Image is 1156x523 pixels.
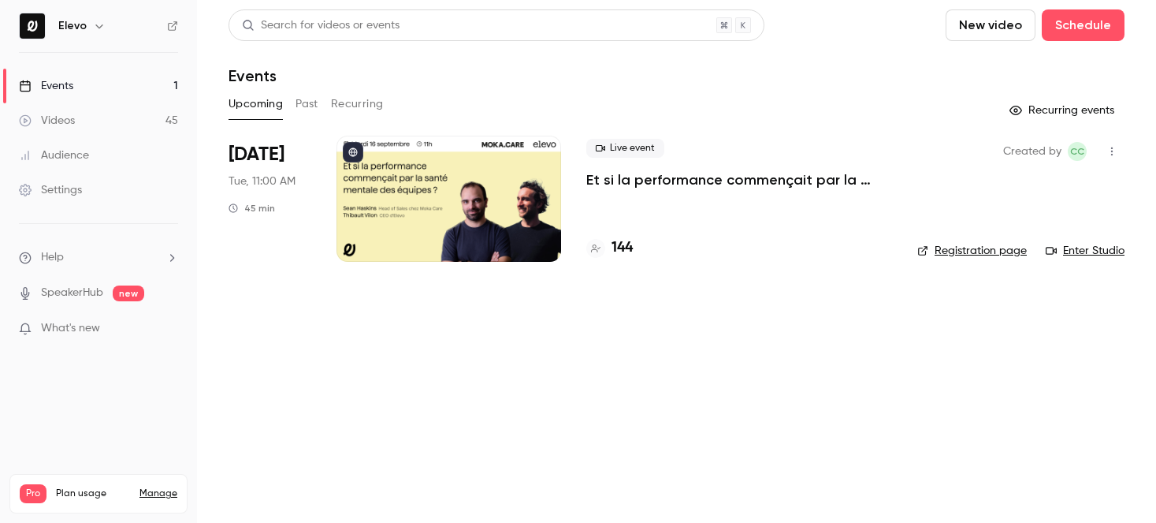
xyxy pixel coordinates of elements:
[56,488,130,500] span: Plan usage
[229,92,283,117] button: Upcoming
[19,78,73,94] div: Events
[586,170,892,189] a: Et si la performance commençait par la santé mentale des équipes ?
[586,237,633,259] a: 144
[41,249,64,266] span: Help
[229,174,296,189] span: Tue, 11:00 AM
[19,113,75,129] div: Videos
[41,320,100,337] span: What's new
[1003,142,1061,161] span: Created by
[229,142,284,167] span: [DATE]
[331,92,384,117] button: Recurring
[58,18,87,34] h6: Elevo
[611,237,633,259] h4: 144
[1068,142,1087,161] span: Clara Courtillier
[242,17,400,34] div: Search for videos or events
[917,243,1027,259] a: Registration page
[113,286,144,301] span: new
[159,322,178,336] iframe: Noticeable Trigger
[1002,98,1124,123] button: Recurring events
[1042,9,1124,41] button: Schedule
[19,148,89,163] div: Audience
[946,9,1035,41] button: New video
[20,13,45,39] img: Elevo
[229,202,275,215] div: 45 min
[20,484,46,503] span: Pro
[229,136,311,262] div: Sep 16 Tue, 11:00 AM (Europe/Paris)
[586,139,664,158] span: Live event
[1070,142,1084,161] span: CC
[229,66,277,85] h1: Events
[139,488,177,500] a: Manage
[296,92,318,117] button: Past
[19,249,178,266] li: help-dropdown-opener
[19,182,82,198] div: Settings
[41,285,103,301] a: SpeakerHub
[1046,243,1124,259] a: Enter Studio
